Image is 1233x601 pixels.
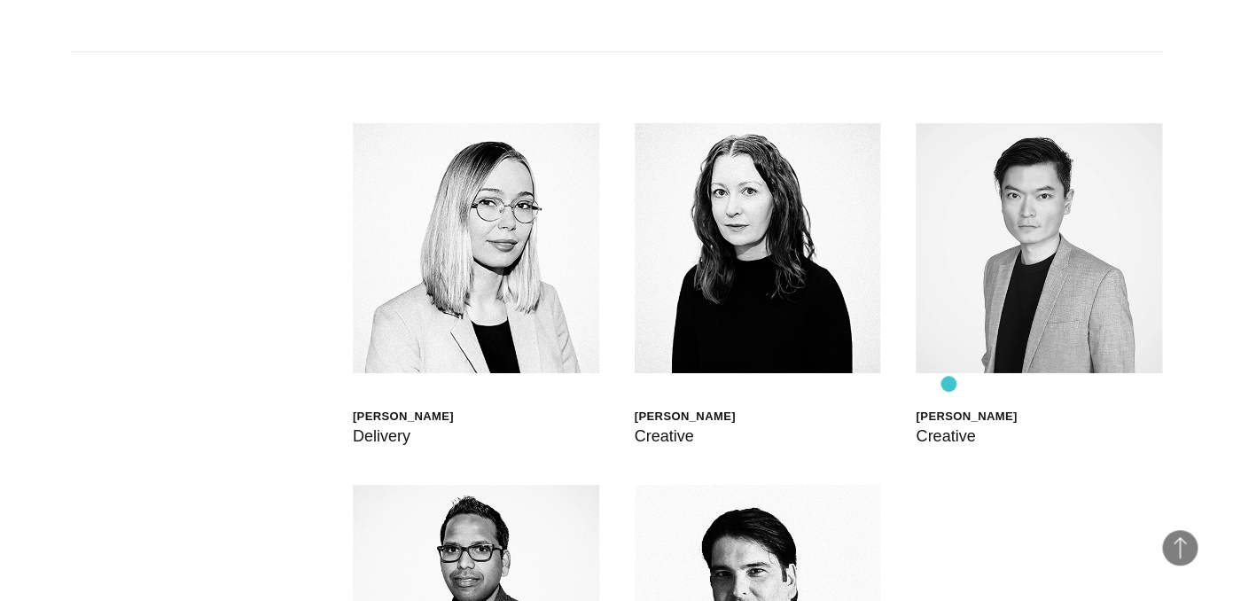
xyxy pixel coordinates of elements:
div: [PERSON_NAME] [916,409,1017,424]
div: Creative [916,424,1017,449]
img: Walt Drkula [353,123,599,373]
button: Back to Top [1162,530,1198,566]
img: Jen Higgins [635,123,881,373]
div: [PERSON_NAME] [635,409,736,424]
div: [PERSON_NAME] [353,409,454,424]
div: Delivery [353,424,454,449]
div: Creative [635,424,736,449]
img: Daniel Ng [916,123,1162,373]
